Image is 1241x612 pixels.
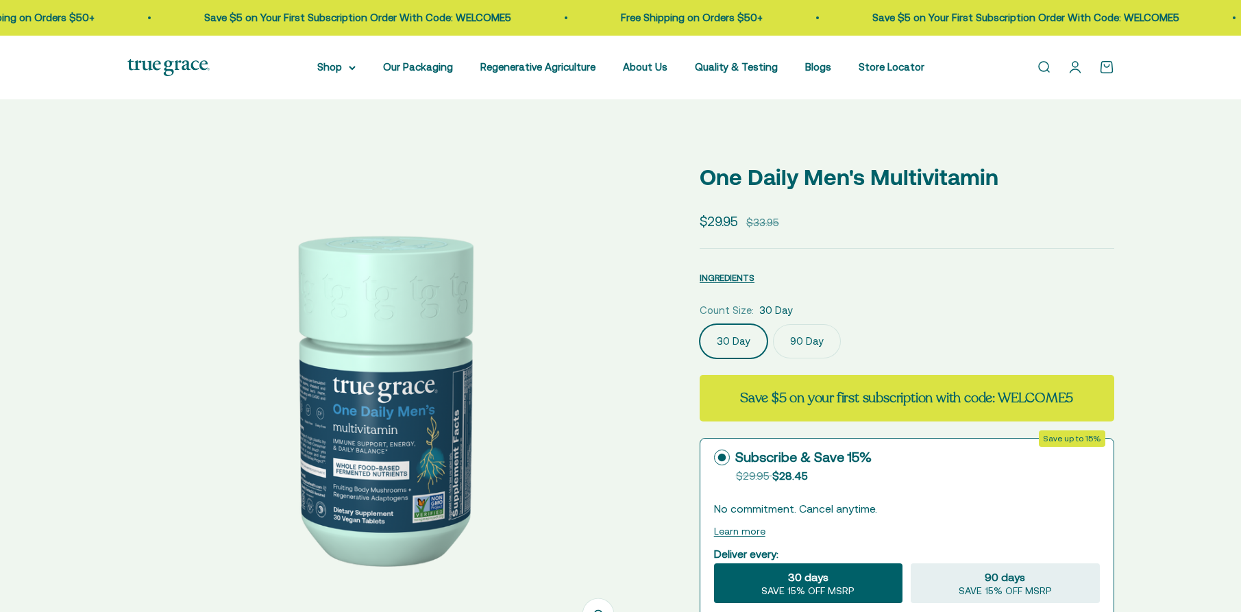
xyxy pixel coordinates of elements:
strong: Save $5 on your first subscription with code: WELCOME5 [740,389,1073,407]
button: INGREDIENTS [700,269,754,286]
legend: Count Size: [700,302,754,319]
compare-at-price: $33.95 [746,215,779,231]
a: About Us [623,61,667,73]
a: Blogs [805,61,831,73]
span: 30 Day [759,302,793,319]
p: Save $5 on Your First Subscription Order With Code: WELCOME5 [872,10,1179,26]
a: Free Shipping on Orders $50+ [621,12,763,23]
a: Quality & Testing [695,61,778,73]
summary: Shop [317,59,356,75]
sale-price: $29.95 [700,211,738,232]
a: Our Packaging [383,61,453,73]
span: INGREDIENTS [700,273,754,283]
p: One Daily Men's Multivitamin [700,160,1114,195]
a: Store Locator [859,61,924,73]
a: Regenerative Agriculture [480,61,595,73]
p: Save $5 on Your First Subscription Order With Code: WELCOME5 [204,10,511,26]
